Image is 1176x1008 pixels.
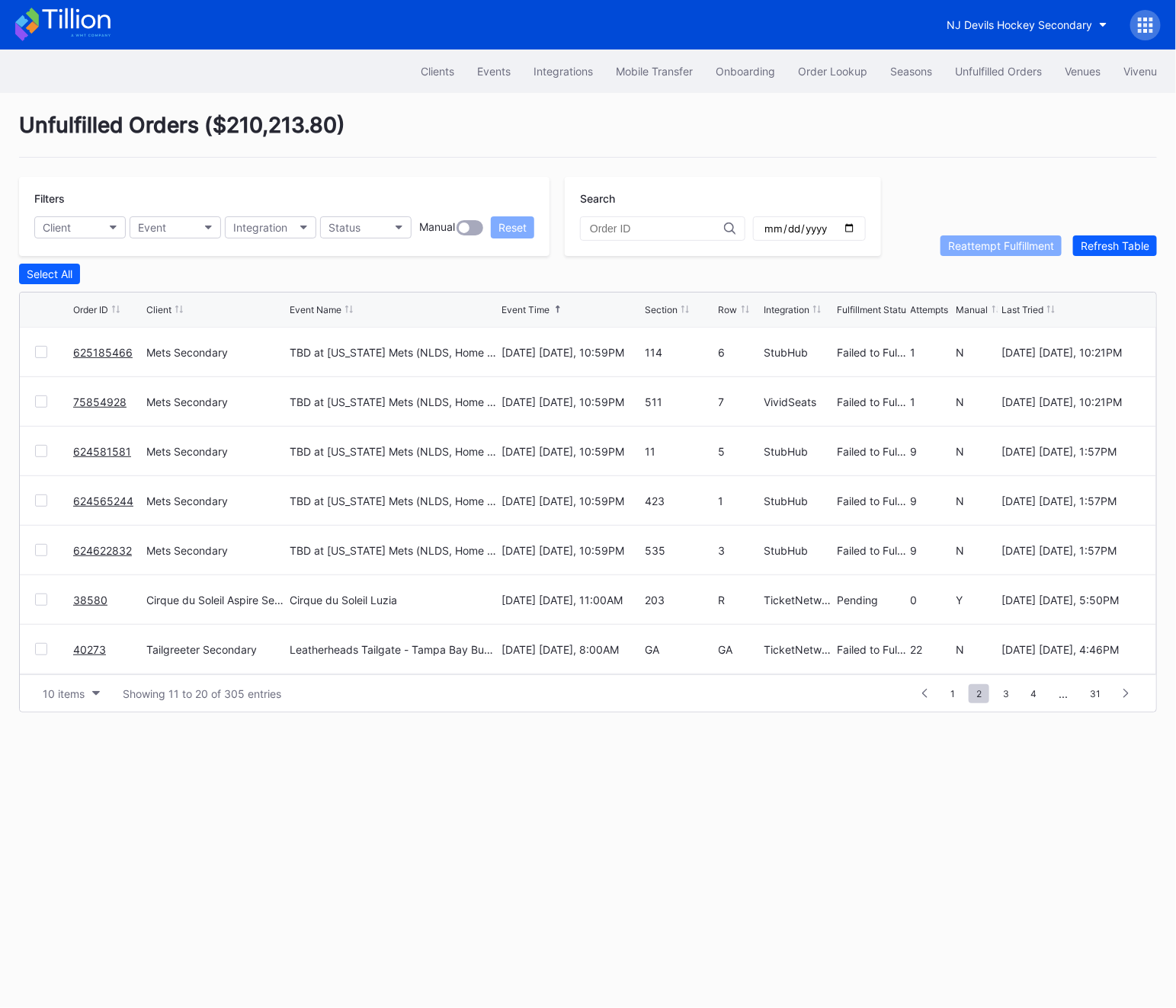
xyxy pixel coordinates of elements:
div: StubHub [764,494,833,507]
div: Showing 11 to 20 of 305 entries [123,687,281,700]
div: [DATE] [DATE], 1:57PM [1001,445,1141,458]
div: Integration [764,304,809,315]
button: Client [34,216,126,238]
div: Mets Secondary [146,544,286,557]
div: StubHub [764,346,833,359]
span: 2 [969,684,989,703]
div: 10 items [43,687,85,700]
button: Vivenu [1112,57,1168,85]
div: Events [477,65,511,78]
div: Order Lookup [798,65,867,78]
button: Events [466,57,522,85]
div: [DATE] [DATE], 10:59PM [502,346,642,359]
div: Select All [27,267,72,280]
div: Cirque du Soleil Luzia [290,594,397,606]
div: 203 [645,594,714,606]
div: Unfulfilled Orders [955,65,1042,78]
div: Mobile Transfer [616,65,693,78]
div: Section [645,304,678,315]
div: TBD at [US_STATE] Mets (NLDS, Home Game 2) (If Necessary) (Date TBD) CANCELLED [290,544,498,557]
a: 625185466 [73,346,133,359]
input: Order ID [590,222,724,235]
div: [DATE] [DATE], 11:00AM [502,594,642,606]
div: Filters [34,192,534,205]
div: Mets Secondary [146,395,286,408]
div: VividSeats [764,395,833,408]
button: Unfulfilled Orders [944,57,1053,85]
button: 10 items [35,683,107,704]
span: 4 [1023,684,1044,703]
div: 511 [645,395,714,408]
div: [DATE] [DATE], 10:59PM [502,544,642,557]
div: StubHub [764,445,833,458]
div: Cirque du Soleil Aspire Secondary [146,594,286,606]
button: Event [130,216,221,238]
div: Onboarding [716,65,775,78]
a: 624581581 [73,445,131,458]
div: Attempts [911,304,949,315]
button: NJ Devils Hockey Secondary [935,11,1119,39]
div: NJ Devils Hockey Secondary [947,18,1092,31]
div: StubHub [764,544,833,557]
div: [DATE] [DATE], 8:00AM [502,643,642,656]
div: N [957,395,998,408]
div: Mets Secondary [146,346,286,359]
div: 22 [911,643,953,656]
button: Mobile Transfer [604,57,704,85]
div: 9 [911,494,953,507]
div: TBD at [US_STATE] Mets (NLDS, Home Game 2) (If Necessary) (Date TBD) CANCELLED [290,395,498,408]
div: N [957,643,998,656]
div: Search [580,192,866,205]
div: Pending [838,594,907,606]
button: Onboarding [704,57,787,85]
button: Integrations [522,57,604,85]
a: Venues [1053,57,1112,85]
div: Failed to Fulfill [838,445,907,458]
button: Order Lookup [787,57,879,85]
div: [DATE] [DATE], 10:59PM [502,395,642,408]
div: N [957,445,998,458]
div: 114 [645,346,714,359]
div: 1 [719,494,761,507]
a: 40273 [73,643,106,656]
div: Client [43,221,71,234]
div: Client [146,304,171,315]
div: 423 [645,494,714,507]
div: Order ID [73,304,108,315]
div: Mets Secondary [146,445,286,458]
div: TBD at [US_STATE] Mets (NLDS, Home Game 2) (If Necessary) (Date TBD) CANCELLED [290,445,498,458]
div: 9 [911,544,953,557]
div: [DATE] [DATE], 10:21PM [1001,346,1141,359]
button: Reattempt Fulfillment [940,235,1062,256]
div: Refresh Table [1081,239,1149,252]
div: GA [719,643,761,656]
div: Manual [957,304,989,315]
div: TBD at [US_STATE] Mets (NLDS, Home Game 2) (If Necessary) (Date TBD) CANCELLED [290,494,498,507]
button: Seasons [879,57,944,85]
div: [DATE] [DATE], 10:59PM [502,445,642,458]
span: 31 [1082,684,1108,703]
div: Failed to Fulfill [838,544,907,557]
div: 1 [911,346,953,359]
div: N [957,544,998,557]
div: 6 [719,346,761,359]
div: 535 [645,544,714,557]
div: Failed to Fulfill [838,395,907,408]
button: Refresh Table [1073,235,1157,256]
div: Reset [498,221,527,234]
div: Event Name [290,304,341,315]
div: 5 [719,445,761,458]
div: [DATE] [DATE], 5:50PM [1001,594,1141,606]
div: Integrations [534,65,593,78]
button: Clients [409,57,466,85]
a: 75854928 [73,395,127,408]
div: Last Tried [1001,304,1043,315]
div: 9 [911,445,953,458]
div: 11 [645,445,714,458]
div: Manual [419,220,455,235]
